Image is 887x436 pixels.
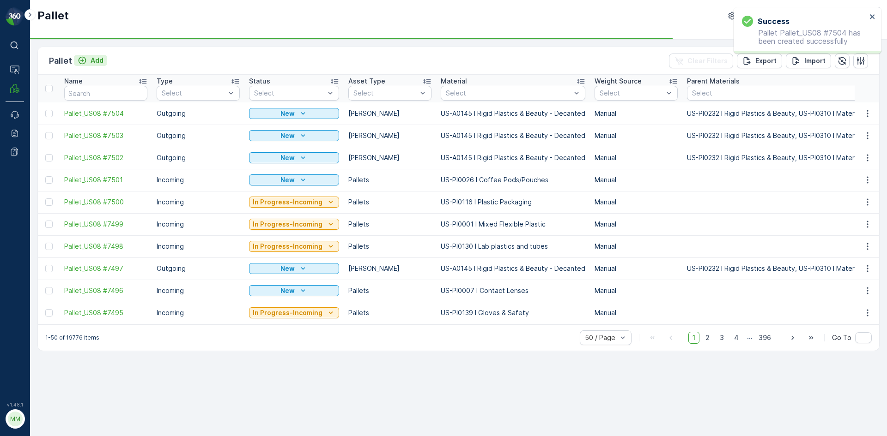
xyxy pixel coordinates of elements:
[436,280,590,302] td: US-PI0007 I Contact Lenses
[253,308,322,317] p: In Progress-Incoming
[157,77,173,86] p: Type
[253,242,322,251] p: In Progress-Incoming
[6,7,24,26] img: logo
[249,263,339,274] button: New
[344,213,436,235] td: Pallets
[436,213,590,235] td: US-PI0001 I Mixed Flexible Plastic
[716,332,728,344] span: 3
[408,8,478,19] p: Pallet_US08 #5740
[687,56,728,66] p: Clear Filters
[162,89,225,98] p: Select
[737,54,782,68] button: Export
[804,56,826,66] p: Import
[152,213,244,235] td: Incoming
[249,174,339,185] button: New
[253,220,322,229] p: In Progress-Incoming
[344,102,436,125] td: [PERSON_NAME]
[249,108,339,119] button: New
[590,125,682,147] td: Manual
[64,197,147,207] a: Pallet_US08 #7500
[832,333,851,342] span: Go To
[45,243,53,250] div: Toggle Row Selected
[64,175,147,185] a: Pallet_US08 #7501
[64,109,147,118] a: Pallet_US08 #7504
[701,332,714,344] span: 2
[249,130,339,141] button: New
[344,302,436,324] td: Pallets
[64,77,83,86] p: Name
[280,131,295,140] p: New
[74,55,107,66] button: Add
[436,302,590,324] td: US-PI0139 I Gloves & Safety
[280,264,295,273] p: New
[52,197,60,205] span: 70
[253,197,322,207] p: In Progress-Incoming
[249,152,339,163] button: New
[6,402,24,407] span: v 1.48.1
[730,332,743,344] span: 4
[590,213,682,235] td: Manual
[8,167,54,174] span: Total Weight :
[869,13,876,22] button: close
[39,227,153,235] span: US-PI0232 I Rigid Plastics & Beauty
[249,219,339,230] button: In Progress-Incoming
[280,153,295,162] p: New
[37,8,69,23] p: Pallet
[45,132,53,139] div: Toggle Row Selected
[669,54,733,68] button: Clear Filters
[441,77,467,86] p: Material
[8,182,49,190] span: Net Weight :
[64,131,147,140] span: Pallet_US08 #7503
[152,302,244,324] td: Incoming
[54,167,78,174] span: 244.89
[590,302,682,324] td: Manual
[436,169,590,191] td: US-PI0026 I Coffee Pods/Pouches
[8,212,49,220] span: Asset Type :
[353,89,417,98] p: Select
[45,110,53,117] div: Toggle Row Selected
[344,125,436,147] td: [PERSON_NAME]
[249,241,339,252] button: In Progress-Incoming
[45,265,53,272] div: Toggle Row Selected
[590,257,682,280] td: Manual
[45,198,53,206] div: Toggle Row Selected
[344,235,436,257] td: Pallets
[249,285,339,296] button: New
[6,409,24,429] button: MM
[344,280,436,302] td: Pallets
[30,151,91,159] span: Pallet_US08 #5740
[280,109,295,118] p: New
[64,242,147,251] a: Pallet_US08 #7498
[280,175,295,185] p: New
[754,332,775,344] span: 396
[64,308,147,317] a: Pallet_US08 #7495
[280,286,295,295] p: New
[152,102,244,125] td: Outgoing
[590,235,682,257] td: Manual
[64,153,147,162] span: Pallet_US08 #7502
[64,286,147,295] a: Pallet_US08 #7496
[152,125,244,147] td: Outgoing
[91,56,103,65] p: Add
[152,257,244,280] td: Outgoing
[758,16,790,27] h3: Success
[45,334,99,341] p: 1-50 of 19776 items
[64,220,147,229] a: Pallet_US08 #7499
[595,77,642,86] p: Weight Source
[152,280,244,302] td: Incoming
[446,89,571,98] p: Select
[64,264,147,273] a: Pallet_US08 #7497
[436,235,590,257] td: US-PI0130 I Lab plastics and tubes
[8,227,39,235] span: Material :
[436,147,590,169] td: US-A0145 I Rigid Plastics & Beauty - Decanted
[45,176,53,184] div: Toggle Row Selected
[590,191,682,213] td: Manual
[152,169,244,191] td: Incoming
